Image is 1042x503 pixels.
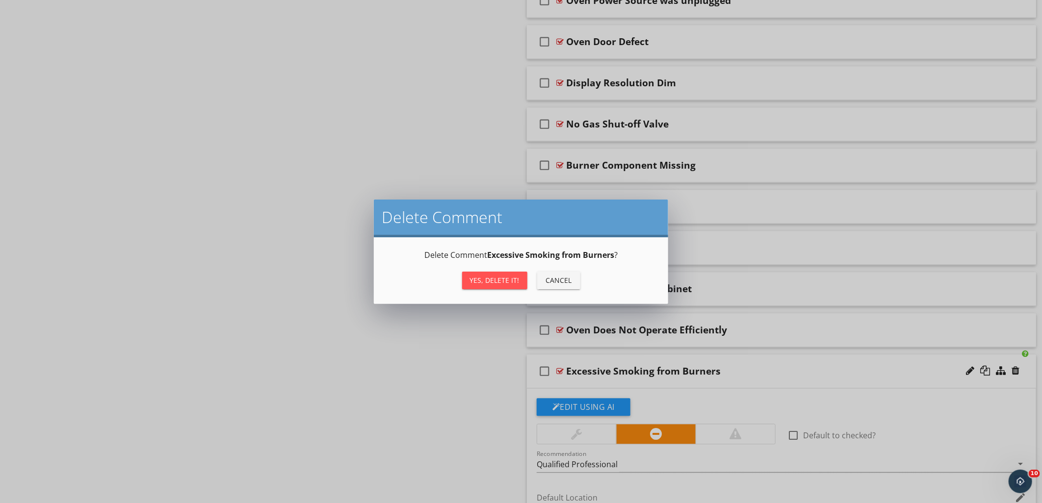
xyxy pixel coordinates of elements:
strong: Excessive Smoking from Burners [487,250,614,260]
p: Delete Comment ? [386,249,656,261]
div: Cancel [545,275,573,285]
span: 10 [1029,470,1040,478]
button: Cancel [537,272,580,289]
div: Yes, Delete it! [470,275,520,285]
h2: Delete Comment [382,207,660,227]
button: Yes, Delete it! [462,272,527,289]
iframe: Intercom live chat [1009,470,1032,493]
